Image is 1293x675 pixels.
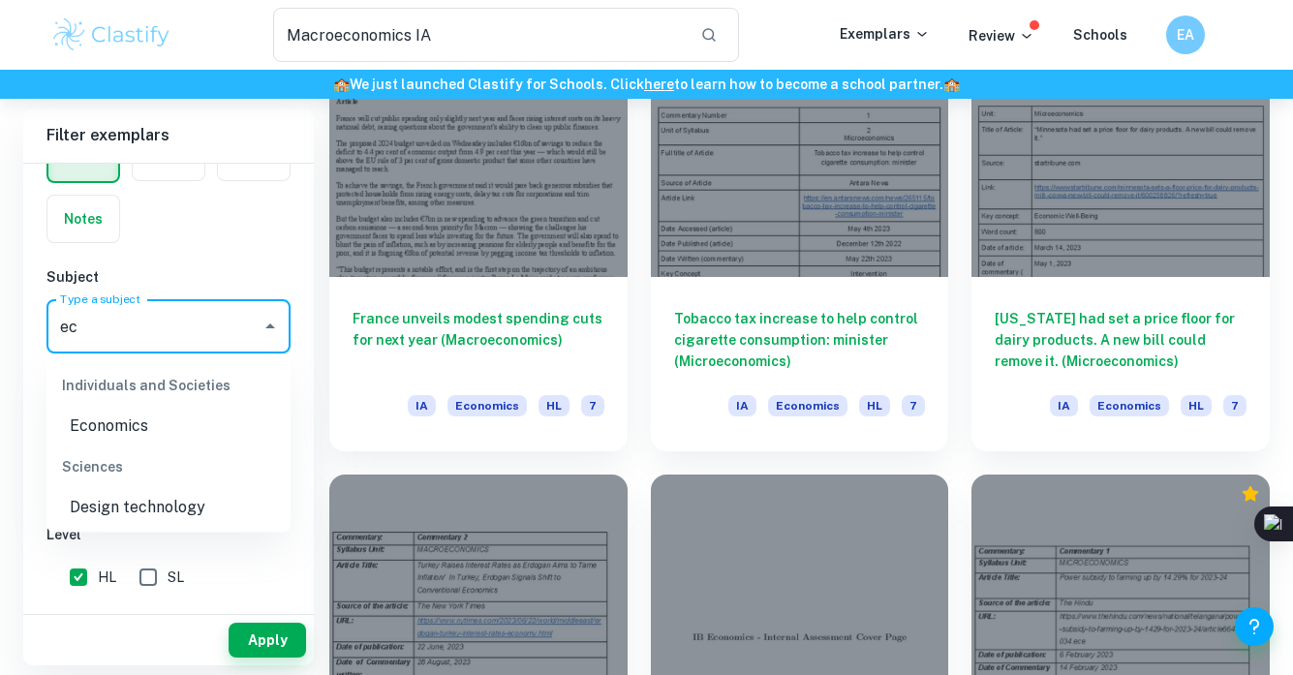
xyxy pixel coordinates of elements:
a: here [644,77,674,92]
span: HL [98,567,116,588]
h6: Subject [46,266,291,288]
p: Review [969,25,1034,46]
div: Premium [1241,484,1260,504]
input: Search for any exemplars... [273,8,686,62]
label: Type a subject [60,291,140,307]
a: [US_STATE] had set a price floor for dairy products. A new bill could remove it. (Microeconomics)... [971,53,1270,451]
p: Exemplars [840,23,930,45]
button: Help and Feedback [1235,607,1274,646]
button: Close [257,313,284,340]
h6: We just launched Clastify for Schools. Click to learn how to become a school partner. [4,74,1289,95]
h6: France unveils modest spending cuts for next year (Macroeconomics) [353,308,604,372]
h6: [US_STATE] had set a price floor for dairy products. A new bill could remove it. (Microeconomics) [995,308,1247,372]
button: Apply [229,623,306,658]
h6: EA [1174,24,1196,46]
span: 7 [581,395,604,416]
h6: Tobacco tax increase to help control cigarette consumption: minister (Microeconomics) [674,308,926,372]
span: 7 [1223,395,1247,416]
a: France unveils modest spending cuts for next year (Macroeconomics)IAEconomicsHL7 [329,53,628,451]
h6: Level [46,524,291,545]
li: Economics [46,409,291,444]
a: Schools [1073,27,1127,43]
span: 7 [902,395,925,416]
h6: Filter exemplars [23,108,314,163]
button: Notes [47,196,119,242]
button: EA [1166,15,1205,54]
span: IA [408,395,436,416]
li: Design technology [46,490,291,525]
div: Sciences [46,444,291,490]
span: IA [1050,395,1078,416]
span: HL [1181,395,1212,416]
span: 🏫 [943,77,960,92]
div: Individuals and Societies [46,362,291,409]
span: Economics [1090,395,1169,416]
span: HL [859,395,890,416]
span: IA [728,395,756,416]
img: Clastify logo [50,15,173,54]
a: Tobacco tax increase to help control cigarette consumption: minister (Microeconomics)IAEconomicsHL7 [651,53,949,451]
span: 🏫 [333,77,350,92]
span: Economics [447,395,527,416]
span: Economics [768,395,847,416]
span: SL [168,567,184,588]
span: HL [539,395,570,416]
